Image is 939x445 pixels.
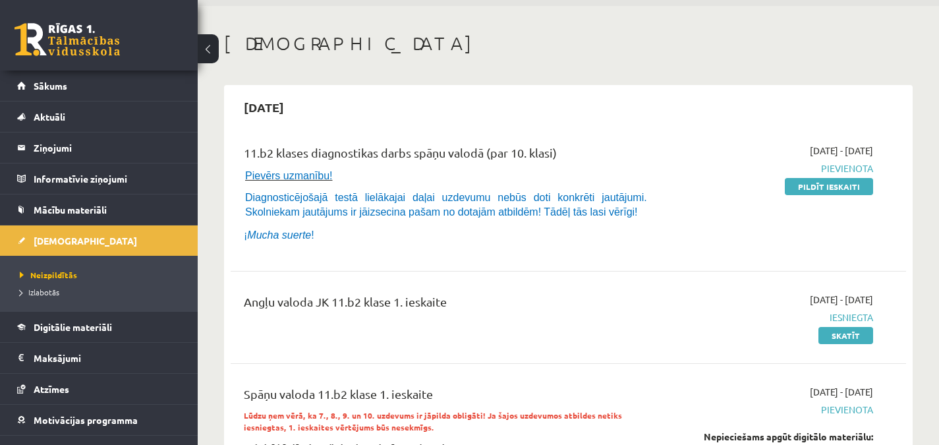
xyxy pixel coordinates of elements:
[34,414,138,426] span: Motivācijas programma
[244,144,657,168] div: 11.b2 klases diagnostikas darbs spāņu valodā (par 10. klasi)
[245,170,333,181] span: Pievērs uzmanību!
[34,235,137,247] span: [DEMOGRAPHIC_DATA]
[244,385,657,409] div: Spāņu valoda 11.b2 klase 1. ieskaite
[34,111,65,123] span: Aktuāli
[17,194,181,225] a: Mācību materiāli
[34,321,112,333] span: Digitālie materiāli
[17,133,181,163] a: Ziņojumi
[244,410,622,432] strong: Lūdzu ņem vērā, ka 7., 8., 9. un 10. uzdevums ir jāpilda obligāti! Ja šajos uzdevumos atbildes ne...
[17,405,181,435] a: Motivācijas programma
[34,204,107,216] span: Mācību materiāli
[14,23,120,56] a: Rīgas 1. Tālmācības vidusskola
[34,163,181,194] legend: Informatīvie ziņojumi
[17,343,181,373] a: Maksājumi
[244,229,314,241] span: ¡ !
[224,32,913,55] h1: [DEMOGRAPHIC_DATA]
[810,144,873,158] span: [DATE] - [DATE]
[677,430,873,444] div: Nepieciešams apgūt digitālo materiālu:
[17,225,181,256] a: [DEMOGRAPHIC_DATA]
[17,71,181,101] a: Sākums
[34,343,181,373] legend: Maksājumi
[810,293,873,307] span: [DATE] - [DATE]
[818,327,873,344] a: Skatīt
[677,403,873,417] span: Pievienota
[20,270,77,280] span: Neizpildītās
[247,229,311,241] i: Mucha suerte
[20,269,185,281] a: Neizpildītās
[785,178,873,195] a: Pildīt ieskaiti
[810,385,873,399] span: [DATE] - [DATE]
[677,311,873,324] span: Iesniegta
[20,287,59,297] span: Izlabotās
[34,80,67,92] span: Sākums
[17,163,181,194] a: Informatīvie ziņojumi
[20,286,185,298] a: Izlabotās
[34,133,181,163] legend: Ziņojumi
[231,92,297,123] h2: [DATE]
[34,383,69,395] span: Atzīmes
[244,293,657,317] div: Angļu valoda JK 11.b2 klase 1. ieskaite
[17,102,181,132] a: Aktuāli
[17,374,181,404] a: Atzīmes
[677,162,873,175] span: Pievienota
[17,312,181,342] a: Digitālie materiāli
[245,192,647,218] span: Diagnosticējošajā testā lielākajai daļai uzdevumu nebūs doti konkrēti jautājumi. Skolniekam jautā...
